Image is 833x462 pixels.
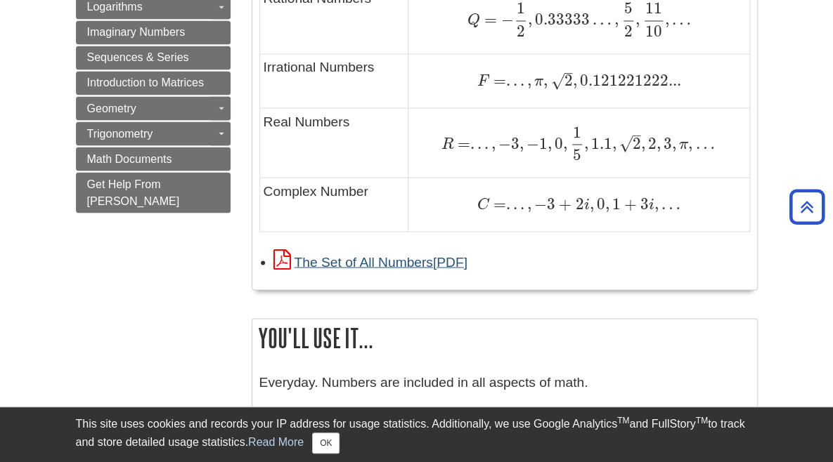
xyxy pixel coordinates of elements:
[87,178,180,206] span: Get Help From [PERSON_NAME]
[696,416,708,425] sup: TM
[633,133,641,152] span: 2
[619,133,633,152] span: √
[259,177,408,231] td: Complex Number
[624,21,633,40] span: 2
[784,197,829,216] a: Back to Top
[524,71,531,90] span: ,
[517,194,524,213] span: .
[550,71,564,90] span: √
[76,172,231,213] a: Get Help From [PERSON_NAME]
[506,71,510,90] span: .
[87,127,153,139] span: Trigonometry
[506,194,510,213] span: .
[531,194,547,213] span: −
[645,21,662,40] span: 10
[467,13,479,28] span: Q
[312,433,340,454] button: Close
[584,133,588,152] span: ,
[482,133,489,152] span: .
[617,416,629,425] sup: TM
[539,133,548,152] span: 1
[588,133,612,152] span: 1.1
[593,194,605,213] span: 0
[648,197,654,212] span: i
[572,71,576,90] span: ,
[564,71,572,90] span: 2
[635,10,640,29] span: ,
[572,194,583,213] span: 2
[248,436,304,448] a: Read More
[547,194,555,213] span: 3
[76,121,231,145] a: Trigonometry
[511,133,519,152] span: 3
[259,108,408,177] td: Real Numbers
[641,133,645,152] span: ,
[441,136,453,152] span: R
[479,10,496,29] span: =
[87,102,136,114] span: Geometry
[474,133,481,152] span: .
[453,133,470,152] span: =
[273,254,467,269] a: Link opens in new window
[658,194,680,213] span: …
[676,136,688,152] span: π
[605,194,609,213] span: ,
[620,194,636,213] span: +
[524,194,531,213] span: ,
[87,152,172,164] span: Math Documents
[573,122,581,141] span: 1
[252,319,757,356] h2: You'll use it...
[528,10,532,29] span: ,
[510,194,517,213] span: .
[477,197,489,212] span: C
[76,20,231,44] a: Imaginary Numbers
[590,10,612,29] span: …
[543,71,548,90] span: ,
[76,96,231,120] a: Geometry
[583,197,589,212] span: i
[517,21,525,40] span: 2
[636,194,648,213] span: 3
[654,194,658,213] span: ,
[496,133,511,152] span: −
[496,10,513,29] span: −
[76,71,231,95] a: Introduction to Matrices
[531,74,543,89] span: π
[519,133,524,152] span: ,
[259,372,750,392] p: Everyday. Numbers are included in all aspects of math.
[564,62,572,81] span: –
[672,133,676,152] span: ,
[470,133,474,152] span: .
[555,194,572,213] span: +
[489,71,506,90] span: =
[87,51,189,63] span: Sequences & Series
[609,194,620,213] span: 1
[552,133,563,152] span: 0
[532,10,590,29] span: 0.33333
[87,26,186,38] span: Imaginary Numbers
[633,125,641,144] span: –
[489,194,506,213] span: =
[612,133,616,152] span: ,
[76,46,231,70] a: Sequences & Series
[688,133,692,152] span: ,
[477,74,489,89] span: F
[524,133,539,152] span: −
[76,147,231,171] a: Math Documents
[489,133,496,152] span: ,
[510,71,517,90] span: .
[548,133,552,152] span: ,
[645,133,657,152] span: 2
[669,10,691,29] span: …
[259,54,408,108] td: Irrational Numbers
[563,133,567,152] span: ,
[657,133,661,152] span: ,
[517,71,524,90] span: .
[87,77,204,88] span: Introduction to Matrices
[87,1,143,13] span: Logarithms
[661,133,672,152] span: 3
[665,10,669,29] span: ,
[573,145,581,164] span: 5
[612,10,619,29] span: ,
[589,194,593,213] span: ,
